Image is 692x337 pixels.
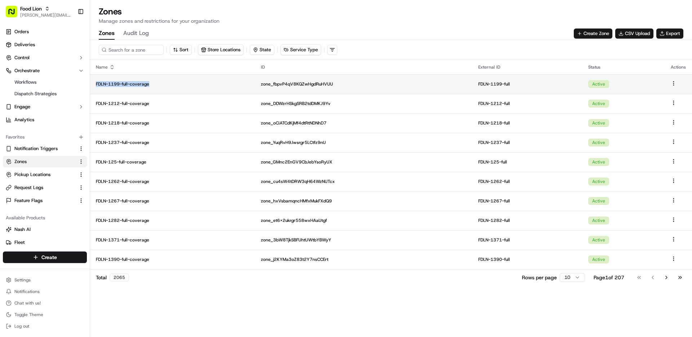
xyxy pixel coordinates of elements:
[14,312,43,318] span: Toggle Theme
[123,27,149,40] button: Audit Log
[7,69,20,82] img: 1736555255976-a54dd68f-1ca7-489b-9aae-adbdc363a1c4
[588,80,609,88] div: Active
[588,158,609,166] div: Active
[14,289,40,294] span: Notifications
[3,286,87,297] button: Notifications
[588,100,609,108] div: Active
[198,44,244,55] button: Store Locations
[20,12,72,18] button: [PERSON_NAME][EMAIL_ADDRESS][DOMAIN_NAME]
[3,169,87,180] button: Pickup Locations
[261,140,467,145] p: zone_YuqRvH9Jwsrgr5LCtfz9nU
[14,158,27,165] span: Zones
[6,226,84,233] a: Nash AI
[22,131,58,137] span: [PERSON_NAME]
[588,178,609,185] div: Active
[14,67,40,74] span: Orchestrate
[3,298,87,308] button: Chat with us!
[96,159,249,165] p: FDLN-125-full-coverage
[250,45,274,55] button: State
[112,92,131,101] button: See all
[64,112,79,118] span: [DATE]
[19,47,130,54] input: Got a question? Start typing here...
[123,71,131,80] button: Start new chat
[14,161,55,168] span: Knowledge Base
[478,179,577,184] p: FDLN-1262-full
[478,159,577,165] p: FDLN-125-full
[3,182,87,193] button: Request Logs
[3,224,87,235] button: Nash AI
[3,26,87,38] a: Orders
[3,143,87,154] button: Notification Triggers
[96,64,249,70] div: Name
[588,119,609,127] div: Active
[478,198,577,204] p: FDLN-1267-full
[3,321,87,331] button: Log out
[3,275,87,285] button: Settings
[14,117,34,123] span: Analytics
[58,158,119,171] a: 💻API Documentation
[261,81,467,87] p: zone_fbpvP4qV8KQZwHgdRuHVUU
[588,216,609,224] div: Active
[478,101,577,106] p: FDLN-1212-full
[3,212,87,224] div: Available Products
[478,140,577,145] p: FDLN-1237-full
[6,239,84,246] a: Fleet
[96,198,249,204] p: FDLN-1267-full-coverage
[261,159,467,165] p: zone_GMnc2EnGV9CbJebYsoRyUX
[14,29,29,35] span: Orders
[588,139,609,146] div: Active
[594,274,624,281] div: Page 1 of 207
[99,6,683,17] h1: Zones
[261,198,467,204] p: zone_hxVsbamqncHMfxMukFXdQ9
[3,101,87,113] button: Engage
[96,101,249,106] p: FDLN-1212-full-coverage
[14,145,58,152] span: Notification Triggers
[478,218,577,223] p: FDLN-1282-full
[261,218,467,223] p: zone_et6x2ukrgr558wxHAaUtgf
[3,39,87,51] a: Deliveries
[6,158,75,165] a: Zones
[96,120,249,126] p: FDLN-1218-full-coverage
[41,254,57,261] span: Create
[3,131,87,143] div: Favorites
[478,257,577,262] p: FDLN-1390-full
[6,184,75,191] a: Request Logs
[3,65,87,76] button: Orchestrate
[671,64,686,70] div: Actions
[7,162,13,168] div: 📗
[7,29,131,40] p: Welcome 👋
[615,29,653,39] button: CSV Upload
[478,64,577,70] div: External ID
[3,237,87,248] button: Fleet
[20,5,42,12] button: Food Lion
[32,69,118,76] div: Start new chat
[588,64,659,70] div: Status
[3,52,87,64] button: Control
[261,257,467,262] p: zone_j2KYMa3oZ83t2Y7nsCCErt
[15,69,28,82] img: 4037041995827_4c49e92c6e3ed2e3ec13_72.png
[32,76,99,82] div: We're available if you need us!
[12,89,78,99] a: Dispatch Strategies
[14,300,41,306] span: Chat with us!
[588,255,609,263] div: Active
[96,237,249,243] p: FDLN-1371-full-coverage
[99,27,115,40] button: Zones
[110,273,129,281] div: 2065
[478,81,577,87] p: FDLN-1199-full
[522,274,557,281] p: Rows per page
[588,236,609,244] div: Active
[12,77,78,87] a: Workflows
[14,54,30,61] span: Control
[7,105,19,117] img: Tiffany Volk
[14,171,50,178] span: Pickup Locations
[96,273,129,281] div: Total
[99,45,164,55] input: Search for a zone
[99,17,683,25] p: Manage zones and restrictions for your organization
[170,45,192,55] button: Sort
[6,197,75,204] a: Feature Flags
[478,237,577,243] p: FDLN-1371-full
[3,195,87,206] button: Feature Flags
[60,112,62,118] span: •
